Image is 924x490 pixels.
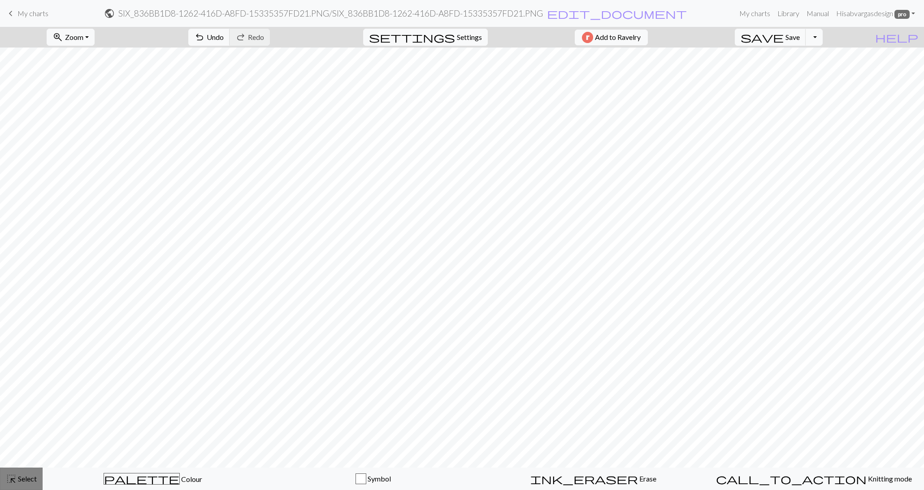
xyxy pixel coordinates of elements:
span: highlight_alt [6,473,17,485]
a: Library [774,4,803,22]
a: My charts [736,4,774,22]
button: Save [735,29,806,46]
span: settings [369,31,455,43]
a: Manual [803,4,833,22]
button: Undo [188,29,230,46]
span: Undo [207,33,224,41]
span: undo [194,31,205,43]
span: zoom_in [52,31,63,43]
button: Symbol [263,468,484,490]
span: save [741,31,784,43]
button: SettingsSettings [363,29,488,46]
button: Erase [483,468,704,490]
button: Zoom [47,29,95,46]
span: call_to_action [716,473,867,485]
button: Add to Ravelry [575,30,648,45]
button: Colour [43,468,263,490]
span: Erase [638,474,656,483]
span: Select [17,474,37,483]
span: keyboard_arrow_left [5,7,16,20]
a: My charts [5,6,48,21]
img: Ravelry [582,32,593,43]
span: My charts [17,9,48,17]
span: Save [785,33,800,41]
a: Hisabvargasdesign pro [833,4,919,22]
h2: SIX_836BB1D8-1262-416D-A8FD-15335357FD21.PNG / SIX_836BB1D8-1262-416D-A8FD-15335357FD21.PNG [118,8,543,18]
span: Symbol [366,474,391,483]
span: Zoom [65,33,83,41]
span: Knitting mode [867,474,912,483]
span: public [104,7,115,20]
span: pro [894,10,910,19]
span: ink_eraser [530,473,638,485]
span: Add to Ravelry [595,32,641,43]
span: palette [104,473,179,485]
span: edit_document [547,7,687,20]
span: help [875,31,918,43]
span: Colour [180,475,202,483]
i: Settings [369,32,455,43]
span: Settings [457,32,482,43]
